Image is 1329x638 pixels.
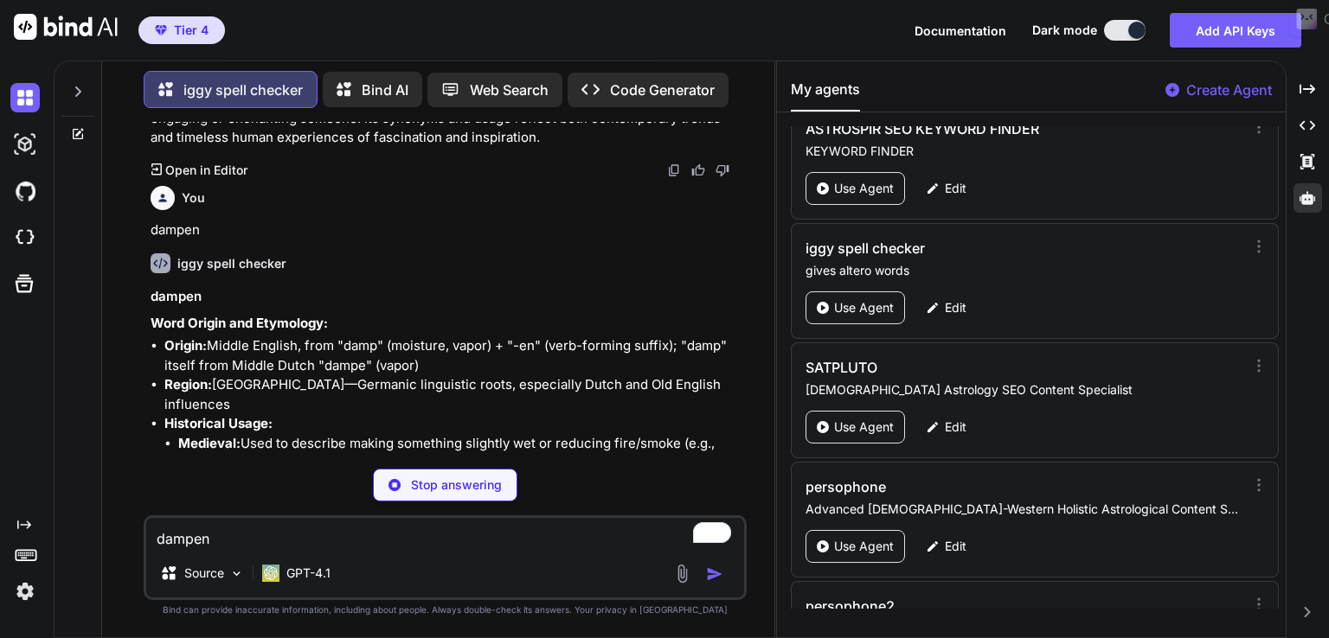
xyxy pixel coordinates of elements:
[362,80,408,100] p: Bind AI
[164,375,743,414] li: [GEOGRAPHIC_DATA]—Germanic linguistic roots, especially Dutch and Old English influences
[691,163,705,177] img: like
[915,22,1006,40] button: Documentation
[1170,13,1301,48] button: Add API Keys
[10,83,40,112] img: darkChat
[229,566,244,581] img: Pick Models
[178,435,241,451] strong: Medieval:
[806,476,1113,497] h3: persophone
[806,262,1244,279] p: gives altero words
[1186,80,1272,100] p: Create Agent
[667,163,681,177] img: copy
[806,596,1113,616] h3: persophone2
[806,381,1244,399] p: [DEMOGRAPHIC_DATA] Astrology SEO Content Specialist
[165,162,247,179] p: Open in Editor
[806,357,1113,378] h3: SATPLUTO
[834,538,894,555] p: Use Agent
[184,565,224,582] p: Source
[1032,22,1097,39] span: Dark mode
[806,118,1113,139] h3: ASTROSPIR SEO KEYWORD FINDER
[151,315,328,331] strong: Word Origin and Etymology:
[945,538,966,555] p: Edit
[10,223,40,252] img: cloudideIcon
[144,603,747,616] p: Bind can provide inaccurate information, including about people. Always double-check its answers....
[706,565,723,583] img: icon
[791,79,860,112] button: My agents
[262,565,279,582] img: GPT-4.1
[174,22,209,39] span: Tier 4
[10,577,40,606] img: settings
[151,220,743,240] p: dampen
[806,143,1244,160] p: KEYWORD FINDER
[834,418,894,436] p: Use Agent
[183,80,303,100] p: iggy spell checker
[945,299,966,316] p: Edit
[14,14,118,40] img: Bind AI
[164,336,743,375] li: Middle English, from "damp" (moisture, vapor) + "-en" (verb-forming suffix); "damp" itself from M...
[178,434,743,473] li: Used to describe making something slightly wet or reducing fire/smoke (e.g., "dampen the coals")
[164,376,212,392] strong: Region:
[945,180,966,197] p: Edit
[146,518,744,549] textarea: To enrich screen reader interactions, please activate Accessibility in Grammarly extension settings
[151,287,743,307] h3: dampen
[470,80,549,100] p: Web Search
[10,130,40,159] img: darkAi-studio
[806,238,1113,258] h3: iggy spell checker
[672,564,692,584] img: attachment
[177,255,286,272] h6: iggy spell checker
[138,16,225,44] button: premiumTier 4
[164,415,273,431] strong: Historical Usage:
[945,418,966,436] p: Edit
[286,565,331,582] p: GPT-4.1
[155,25,167,35] img: premium
[610,80,715,100] p: Code Generator
[915,23,1006,38] span: Documentation
[164,337,207,354] strong: Origin:
[716,163,729,177] img: dislike
[10,176,40,206] img: githubDark
[182,189,205,207] h6: You
[411,476,502,494] p: Stop answering
[806,501,1244,518] p: Advanced [DEMOGRAPHIC_DATA]-Western Holistic Astrological Content Specialist
[834,180,894,197] p: Use Agent
[834,299,894,316] p: Use Agent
